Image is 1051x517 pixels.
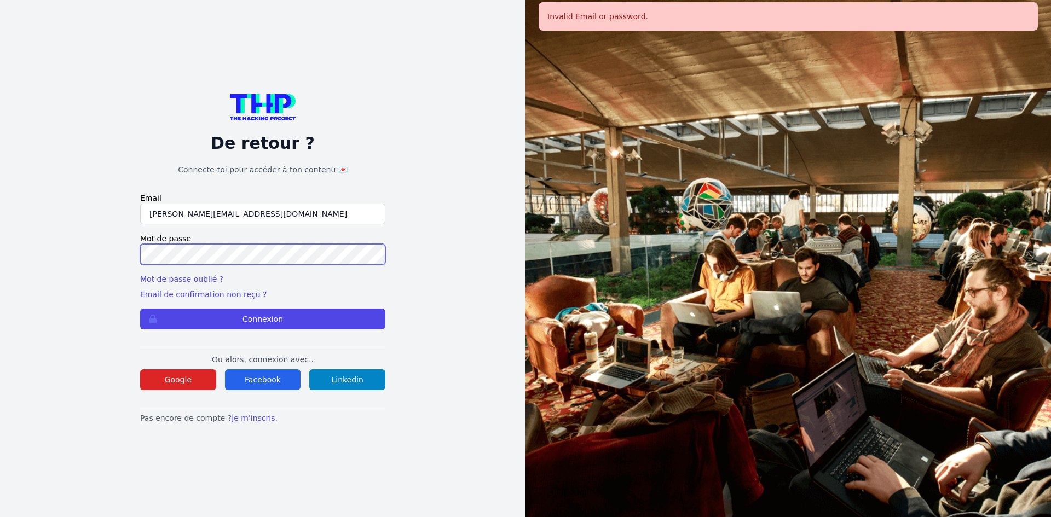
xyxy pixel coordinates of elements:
[140,233,385,244] label: Mot de passe
[140,193,385,204] label: Email
[230,94,296,120] img: logo
[140,354,385,365] p: Ou alors, connexion avec..
[140,290,267,299] a: Email de confirmation non reçu ?
[140,309,385,329] button: Connexion
[140,164,385,175] h1: Connecte-toi pour accéder à ton contenu 💌
[225,369,301,390] button: Facebook
[140,369,216,390] button: Google
[140,275,223,283] a: Mot de passe oublié ?
[140,204,385,224] input: Email
[539,2,1038,31] div: Invalid Email or password.
[232,414,278,422] a: Je m'inscris.
[140,133,385,153] p: De retour ?
[309,369,385,390] button: Linkedin
[140,413,385,423] p: Pas encore de compte ?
